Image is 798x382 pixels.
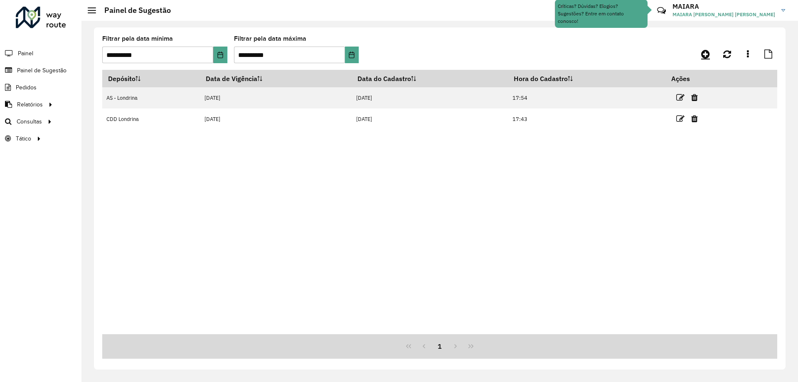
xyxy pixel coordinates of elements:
a: Contato Rápido [653,2,670,20]
span: Relatórios [17,100,43,109]
button: Choose Date [345,47,359,63]
td: [DATE] [352,108,508,130]
span: Pedidos [16,83,37,92]
th: Ações [665,70,715,87]
label: Filtrar pela data máxima [234,34,306,44]
a: Editar [676,92,685,103]
button: Choose Date [213,47,227,63]
th: Depósito [102,70,200,87]
span: Consultas [17,117,42,126]
th: Hora do Cadastro [508,70,665,87]
a: Excluir [691,92,698,103]
button: 1 [432,338,448,354]
span: Painel de Sugestão [17,66,66,75]
span: MAIARA [PERSON_NAME] [PERSON_NAME] [672,11,775,18]
th: Data do Cadastro [352,70,508,87]
a: Editar [676,113,685,124]
td: 17:54 [508,87,665,108]
h2: Painel de Sugestão [96,6,171,15]
th: Data de Vigência [200,70,352,87]
td: [DATE] [352,87,508,108]
span: Tático [16,134,31,143]
a: Excluir [691,113,698,124]
h3: MAIARA [672,2,775,10]
td: [DATE] [200,87,352,108]
td: CDD Londrina [102,108,200,130]
td: [DATE] [200,108,352,130]
td: AS - Londrina [102,87,200,108]
td: 17:43 [508,108,665,130]
label: Filtrar pela data mínima [102,34,173,44]
span: Painel [18,49,33,58]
